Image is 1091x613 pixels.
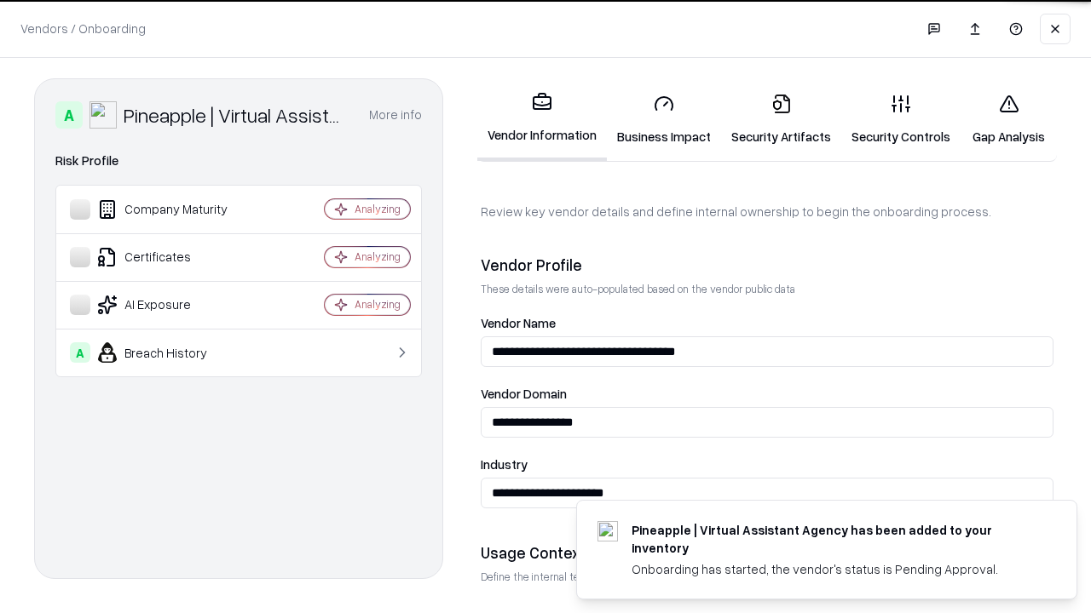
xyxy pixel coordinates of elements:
[721,80,841,159] a: Security Artifacts
[55,101,83,129] div: A
[632,560,1036,578] div: Onboarding has started, the vendor's status is Pending Approval.
[70,199,274,220] div: Company Maturity
[481,317,1053,329] label: Vendor Name
[481,570,1053,584] p: Define the internal team and reason for using this vendor. This helps assess business relevance a...
[369,100,422,130] button: More info
[481,542,1053,563] div: Usage Context
[20,20,146,37] p: Vendors / Onboarding
[597,521,618,541] img: trypineapple.com
[841,80,961,159] a: Security Controls
[481,458,1053,471] label: Industry
[632,521,1036,557] div: Pineapple | Virtual Assistant Agency has been added to your inventory
[607,80,721,159] a: Business Impact
[961,80,1057,159] a: Gap Analysis
[477,78,607,161] a: Vendor Information
[70,295,274,315] div: AI Exposure
[481,255,1053,275] div: Vendor Profile
[481,387,1053,400] label: Vendor Domain
[355,249,401,264] div: Analyzing
[70,342,274,363] div: Breach History
[55,151,422,171] div: Risk Profile
[70,247,274,267] div: Certificates
[481,282,1053,296] p: These details were auto-populated based on the vendor public data
[89,101,117,129] img: Pineapple | Virtual Assistant Agency
[124,101,349,129] div: Pineapple | Virtual Assistant Agency
[481,203,1053,221] p: Review key vendor details and define internal ownership to begin the onboarding process.
[355,202,401,216] div: Analyzing
[70,342,90,363] div: A
[355,297,401,312] div: Analyzing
